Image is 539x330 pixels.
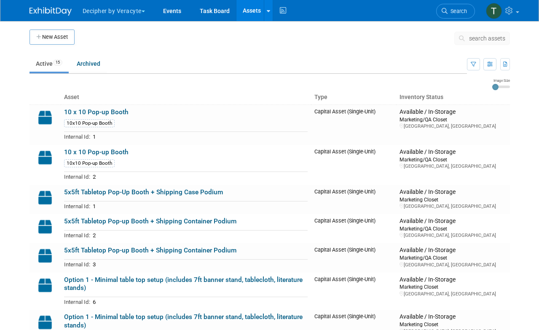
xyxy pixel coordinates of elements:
div: Available / In-Storage [400,188,506,196]
td: 3 [90,259,308,269]
a: 10 x 10 Pop-up Booth [64,108,129,116]
img: Capital-Asset-Icon-2.png [33,276,57,295]
button: search assets [454,32,510,45]
div: [GEOGRAPHIC_DATA], [GEOGRAPHIC_DATA] [400,123,506,129]
td: Internal Id: [64,132,90,142]
td: Capital Asset (Single-Unit) [311,214,396,243]
div: [GEOGRAPHIC_DATA], [GEOGRAPHIC_DATA] [400,203,506,209]
div: Available / In-Storage [400,108,506,116]
td: Capital Asset (Single-Unit) [311,273,396,310]
a: Option 1 - Minimal table top setup (includes 7ft banner stand, tablecloth, literature stands) [64,313,303,329]
a: 5x5ft Tabletop Pop-Up Booth + Shipping Case Podium [64,188,223,196]
td: Internal Id: [64,172,90,182]
td: Internal Id: [64,230,90,240]
div: Image Size [492,78,510,83]
img: ExhibitDay [29,7,72,16]
th: Type [311,90,396,105]
td: Internal Id: [64,297,90,306]
div: 10x10 Pop-up Booth [64,159,115,167]
td: 1 [90,201,308,211]
td: Capital Asset (Single-Unit) [311,185,396,214]
img: Capital-Asset-Icon-2.png [33,217,57,236]
a: 5x5ft Tabletop Pop-up Booth + Shipping Container Podium [64,217,236,225]
img: Tony Alvarado [486,3,502,19]
span: search assets [469,35,505,42]
td: Internal Id: [64,201,90,211]
img: Capital-Asset-Icon-2.png [33,188,57,207]
td: Capital Asset (Single-Unit) [311,145,396,185]
span: 15 [53,59,62,66]
div: Marketing Closet [400,321,506,328]
div: Available / In-Storage [400,313,506,321]
button: New Asset [29,30,75,45]
div: [GEOGRAPHIC_DATA], [GEOGRAPHIC_DATA] [400,163,506,169]
img: Capital-Asset-Icon-2.png [33,148,57,167]
div: Available / In-Storage [400,247,506,254]
div: [GEOGRAPHIC_DATA], [GEOGRAPHIC_DATA] [400,262,506,268]
div: Marketing/QA Closet [400,116,506,123]
a: 10 x 10 Pop-up Booth [64,148,129,156]
td: 6 [90,297,308,306]
td: Internal Id: [64,259,90,269]
div: 10x10 Pop-up Booth [64,119,115,127]
span: Search [448,8,467,14]
td: 2 [90,230,308,240]
a: Active15 [29,56,69,72]
a: Search [436,4,475,19]
div: [GEOGRAPHIC_DATA], [GEOGRAPHIC_DATA] [400,291,506,297]
div: Marketing Closet [400,283,506,290]
img: Capital-Asset-Icon-2.png [33,247,57,265]
a: Option 1 - Minimal table top setup (includes 7ft banner stand, tablecloth, literature stands) [64,276,303,292]
td: 2 [90,172,308,182]
div: [GEOGRAPHIC_DATA], [GEOGRAPHIC_DATA] [400,232,506,239]
a: Archived [70,56,107,72]
div: Marketing/QA Closet [400,254,506,261]
div: Available / In-Storage [400,217,506,225]
a: 5x5ft Tabletop Pop-up Booth + Shipping Container Podium [64,247,236,254]
div: Marketing/QA Closet [400,225,506,232]
td: Capital Asset (Single-Unit) [311,105,396,145]
div: Available / In-Storage [400,148,506,156]
div: Available / In-Storage [400,276,506,284]
div: Marketing/QA Closet [400,156,506,163]
div: Marketing Closet [400,196,506,203]
img: Capital-Asset-Icon-2.png [33,108,57,127]
td: Capital Asset (Single-Unit) [311,243,396,272]
th: Asset [61,90,311,105]
td: 1 [90,132,308,142]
